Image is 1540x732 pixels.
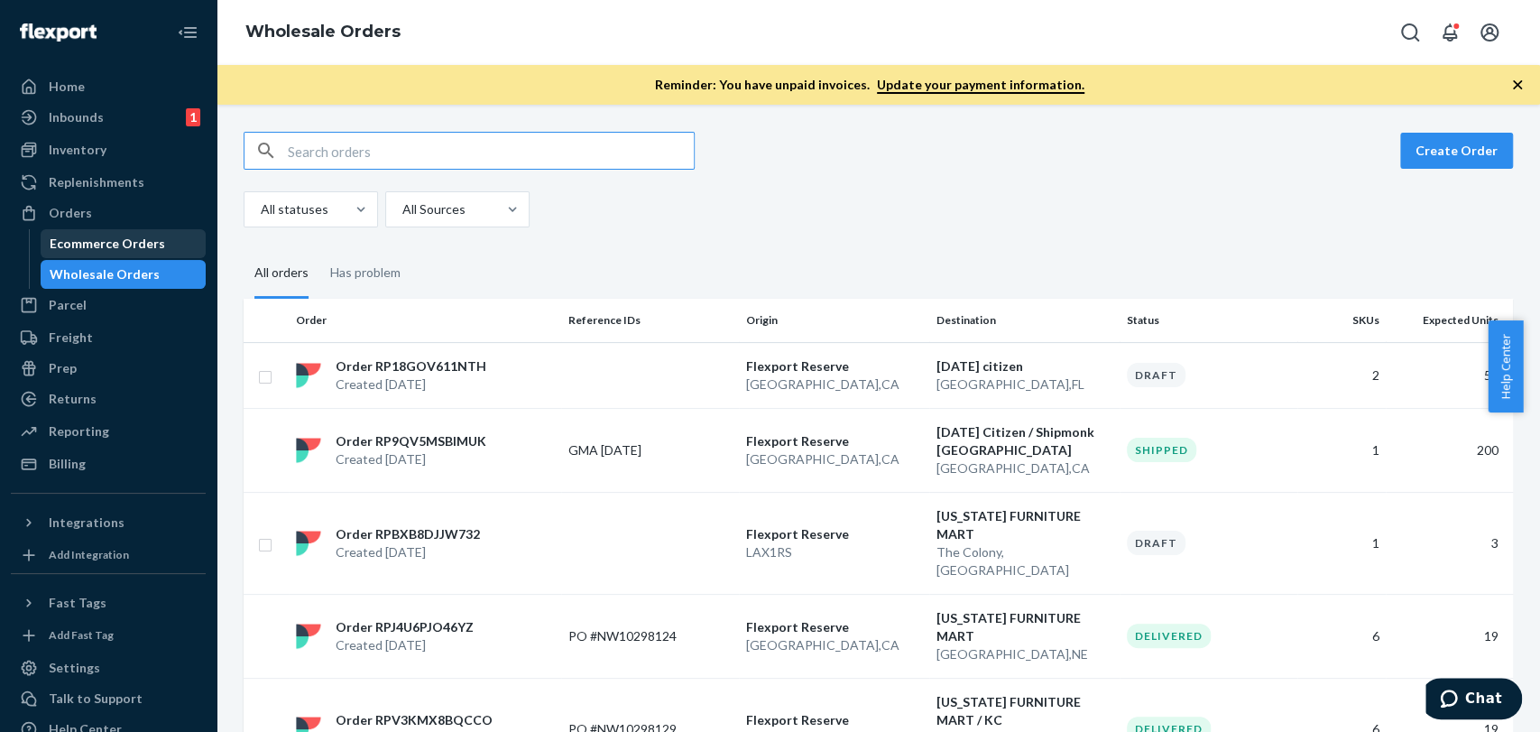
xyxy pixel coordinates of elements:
p: PO #NW10298124 [568,627,713,645]
td: 55 [1386,342,1513,408]
div: Add Fast Tag [49,627,114,643]
p: [GEOGRAPHIC_DATA] , FL [936,375,1112,394]
td: 3 [1386,492,1513,594]
div: Wholesale Orders [50,265,160,283]
a: Wholesale Orders [41,260,207,289]
a: Home [11,72,206,101]
p: Created [DATE] [336,375,486,394]
p: [US_STATE] FURNITURE MART [936,609,1112,645]
p: Order RP18GOV611NTH [336,357,486,375]
a: Replenishments [11,168,206,197]
div: Shipped [1127,438,1196,462]
p: Created [DATE] [336,636,474,654]
img: Flexport logo [20,23,97,42]
p: [US_STATE] FURNITURE MART / KC [936,693,1112,729]
button: Close Navigation [170,14,206,51]
div: Returns [49,390,97,408]
img: flexport logo [296,531,321,556]
button: Fast Tags [11,588,206,617]
a: Wholesale Orders [245,22,401,42]
td: 19 [1386,594,1513,678]
th: Reference IDs [561,299,739,342]
div: Replenishments [49,173,144,191]
div: Settings [49,659,100,677]
div: Orders [49,204,92,222]
p: [DATE] Citizen / Shipmonk [GEOGRAPHIC_DATA] [936,423,1112,459]
iframe: Opens a widget where you can chat to one of our agents [1425,678,1522,723]
p: [GEOGRAPHIC_DATA] , CA [936,459,1112,477]
p: Flexport Reserve [746,432,922,450]
th: Origin [739,299,929,342]
a: Inbounds1 [11,103,206,132]
th: Expected Units [1386,299,1513,342]
div: Freight [49,329,93,347]
div: 1 [186,108,200,126]
a: Ecommerce Orders [41,229,207,258]
p: [US_STATE] FURNITURE MART [936,507,1112,543]
p: Created [DATE] [336,543,480,561]
td: 1 [1297,408,1386,492]
button: Help Center [1488,320,1523,412]
div: Parcel [49,296,87,314]
a: Parcel [11,291,206,320]
a: Update your payment information. [877,77,1084,94]
p: Order RPV3KMX8BQCCO [336,711,493,729]
img: flexport logo [296,624,321,649]
div: Reporting [49,422,109,440]
div: Draft [1127,363,1185,387]
div: Talk to Support [49,690,143,708]
div: Draft [1127,531,1185,555]
p: GMA October 2025 [568,441,713,459]
div: Has problem [330,249,401,296]
p: Order RP9QV5MSBIMUK [336,432,486,450]
img: flexport logo [296,363,321,388]
p: Flexport Reserve [746,357,922,375]
button: Open notifications [1432,14,1468,51]
p: [GEOGRAPHIC_DATA] , CA [746,450,922,468]
td: 200 [1386,408,1513,492]
p: Created [DATE] [336,450,486,468]
input: All Sources [401,200,402,218]
button: Talk to Support [11,684,206,713]
div: Prep [49,359,77,377]
a: Prep [11,354,206,383]
a: Inventory [11,135,206,164]
div: Fast Tags [49,594,106,612]
a: Add Fast Tag [11,625,206,646]
p: [DATE] citizen [936,357,1112,375]
input: Search orders [288,133,694,169]
div: Delivered [1127,624,1211,648]
p: Order RPJ4U6PJO46YZ [336,618,474,636]
div: Integrations [49,514,124,532]
div: Inventory [49,141,106,159]
p: Reminder: You have unpaid invoices. [655,76,1084,94]
p: [GEOGRAPHIC_DATA] , CA [746,636,922,654]
div: Billing [49,455,86,473]
button: Create Order [1400,133,1513,169]
p: Flexport Reserve [746,525,922,543]
p: Order RPBXB8DJJW732 [336,525,480,543]
p: [GEOGRAPHIC_DATA] , NE [936,645,1112,663]
td: 6 [1297,594,1386,678]
p: [GEOGRAPHIC_DATA] , CA [746,375,922,394]
div: All orders [254,249,309,299]
th: SKUs [1297,299,1386,342]
a: Settings [11,653,206,682]
a: Billing [11,449,206,478]
ol: breadcrumbs [231,6,415,59]
th: Destination [929,299,1120,342]
p: Flexport Reserve [746,618,922,636]
th: Status [1120,299,1297,342]
button: Open account menu [1471,14,1508,51]
button: Integrations [11,508,206,537]
a: Freight [11,323,206,352]
td: 2 [1297,342,1386,408]
td: 1 [1297,492,1386,594]
p: Flexport Reserve [746,711,922,729]
a: Add Integration [11,544,206,566]
div: Home [49,78,85,96]
div: Ecommerce Orders [50,235,165,253]
p: LAX1RS [746,543,922,561]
